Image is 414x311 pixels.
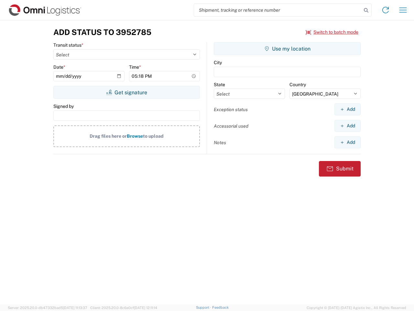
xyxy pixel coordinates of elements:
button: Submit [319,161,361,177]
label: City [214,60,222,65]
label: Date [53,64,65,70]
label: Time [129,64,141,70]
label: State [214,82,225,87]
button: Add [334,136,361,148]
span: Copyright © [DATE]-[DATE] Agistix Inc., All Rights Reserved [307,305,406,311]
button: Add [334,103,361,115]
label: Country [289,82,306,87]
h3: Add Status to 3952785 [53,28,151,37]
span: Client: 2025.20.0-8c6e0cf [90,306,157,310]
button: Add [334,120,361,132]
span: Browse [127,133,143,139]
button: Switch to batch mode [306,27,358,38]
span: [DATE] 12:11:14 [134,306,157,310]
a: Feedback [212,305,229,309]
label: Signed by [53,103,74,109]
a: Support [196,305,212,309]
input: Shipment, tracking or reference number [194,4,362,16]
label: Notes [214,140,226,145]
label: Transit status [53,42,83,48]
button: Get signature [53,86,200,99]
span: to upload [143,133,164,139]
label: Exception status [214,107,248,112]
span: Drag files here or [90,133,127,139]
label: Accessorial used [214,123,248,129]
button: Use my location [214,42,361,55]
span: Server: 2025.20.0-db47332bad5 [8,306,87,310]
span: [DATE] 11:13:37 [63,306,87,310]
